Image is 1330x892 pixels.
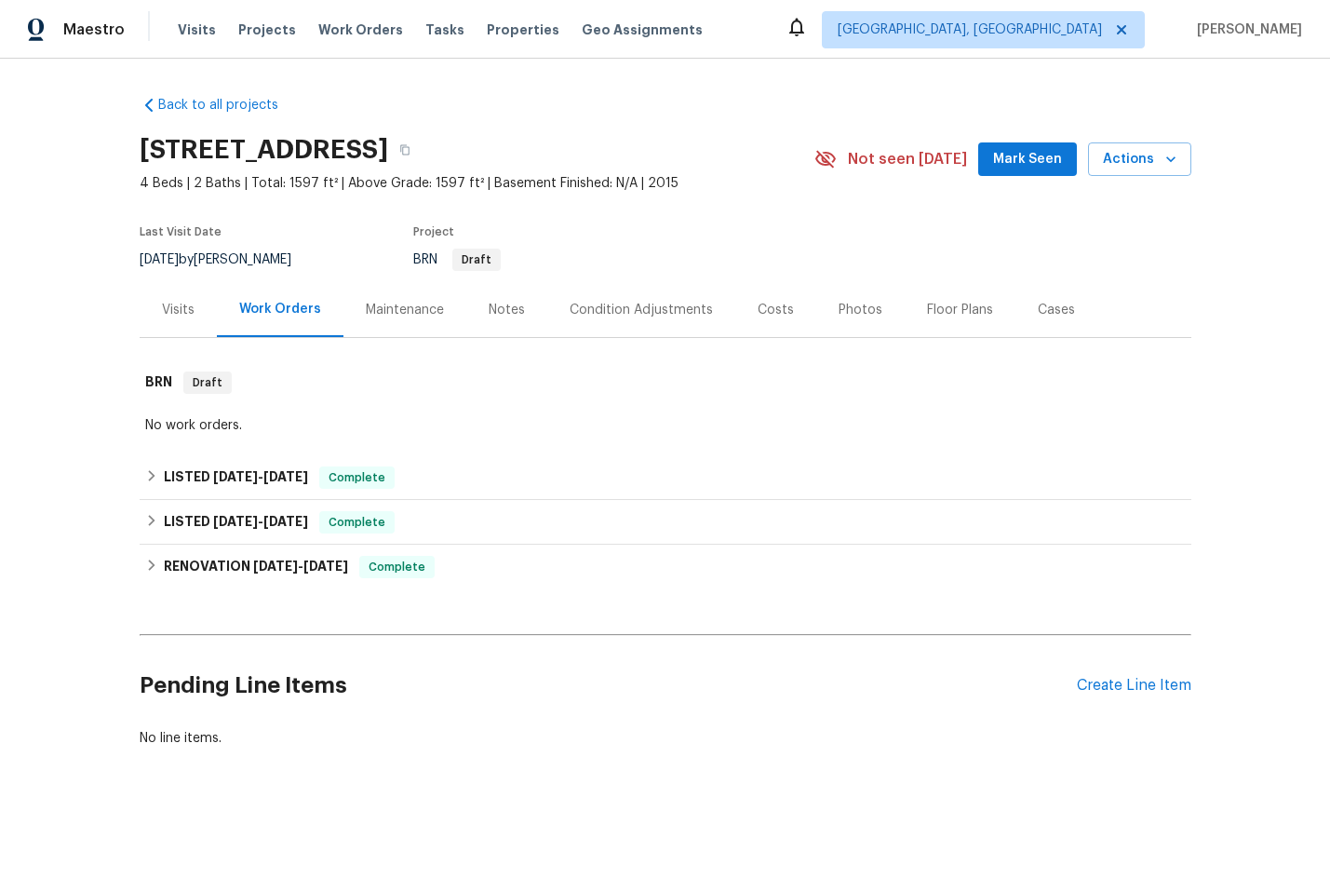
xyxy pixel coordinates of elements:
[1103,148,1176,171] span: Actions
[213,470,308,483] span: -
[1088,142,1191,177] button: Actions
[140,545,1191,589] div: RENOVATION [DATE]-[DATE]Complete
[63,20,125,39] span: Maestro
[162,301,195,319] div: Visits
[263,515,308,528] span: [DATE]
[303,560,348,573] span: [DATE]
[1077,677,1191,695] div: Create Line Item
[1038,301,1075,319] div: Cases
[238,20,296,39] span: Projects
[848,150,967,169] span: Not seen [DATE]
[253,560,348,573] span: -
[361,558,433,576] span: Complete
[164,511,308,534] h6: LISTED
[582,20,703,39] span: Geo Assignments
[758,301,794,319] div: Costs
[570,301,713,319] div: Condition Adjustments
[145,416,1186,435] div: No work orders.
[413,253,501,266] span: BRN
[413,226,454,237] span: Project
[178,20,216,39] span: Visits
[321,513,393,532] span: Complete
[213,515,258,528] span: [DATE]
[927,301,993,319] div: Floor Plans
[978,142,1077,177] button: Mark Seen
[253,560,298,573] span: [DATE]
[213,470,258,483] span: [DATE]
[140,96,318,115] a: Back to all projects
[164,556,348,578] h6: RENOVATION
[140,500,1191,545] div: LISTED [DATE]-[DATE]Complete
[140,253,179,266] span: [DATE]
[454,254,499,265] span: Draft
[140,729,1191,748] div: No line items.
[487,20,559,39] span: Properties
[489,301,525,319] div: Notes
[140,174,814,193] span: 4 Beds | 2 Baths | Total: 1597 ft² | Above Grade: 1597 ft² | Basement Finished: N/A | 2015
[164,466,308,489] h6: LISTED
[140,141,388,159] h2: [STREET_ADDRESS]
[239,300,321,318] div: Work Orders
[263,470,308,483] span: [DATE]
[140,455,1191,500] div: LISTED [DATE]-[DATE]Complete
[993,148,1062,171] span: Mark Seen
[140,642,1077,729] h2: Pending Line Items
[140,353,1191,412] div: BRN Draft
[321,468,393,487] span: Complete
[366,301,444,319] div: Maintenance
[318,20,403,39] span: Work Orders
[213,515,308,528] span: -
[140,226,222,237] span: Last Visit Date
[1189,20,1302,39] span: [PERSON_NAME]
[838,20,1102,39] span: [GEOGRAPHIC_DATA], [GEOGRAPHIC_DATA]
[388,133,422,167] button: Copy Address
[185,373,230,392] span: Draft
[425,23,464,36] span: Tasks
[145,372,172,394] h6: BRN
[839,301,882,319] div: Photos
[140,249,314,271] div: by [PERSON_NAME]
